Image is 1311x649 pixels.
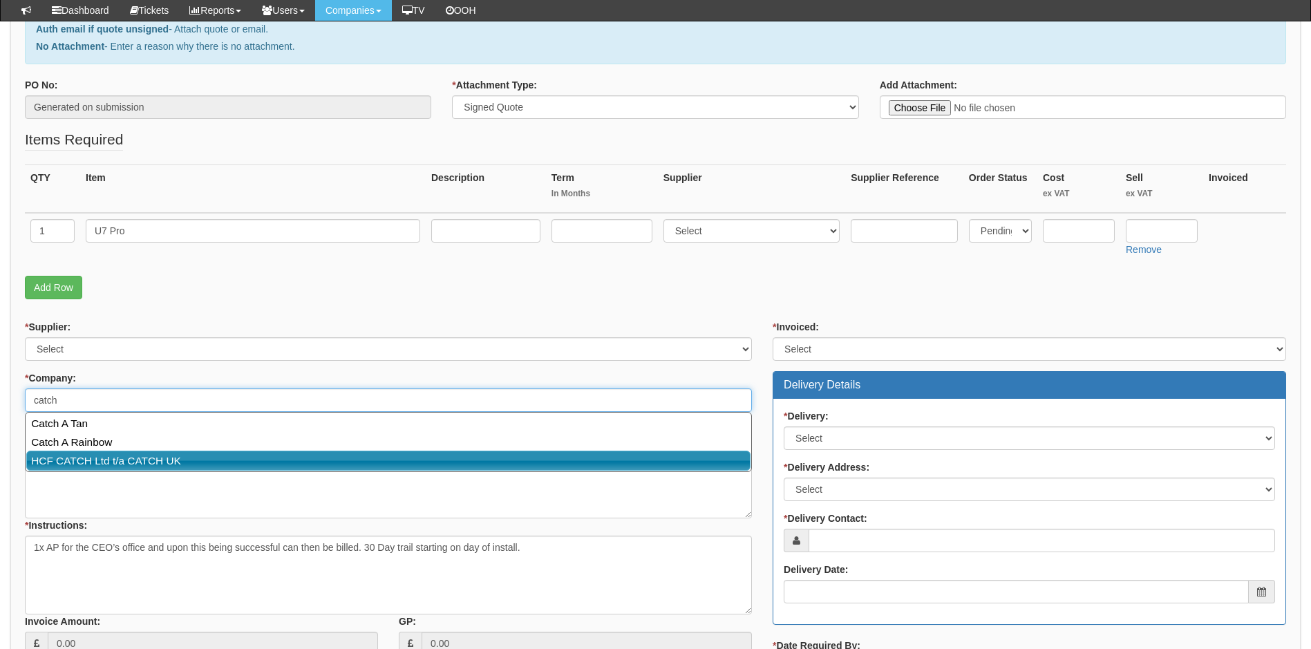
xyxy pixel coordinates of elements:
[551,188,652,200] small: In Months
[25,518,87,532] label: Instructions:
[25,371,76,385] label: Company:
[963,165,1037,214] th: Order Status
[26,451,751,471] a: HCF CATCH Ltd t/a CATCH UK
[36,22,1275,36] p: - Attach quote or email.
[880,78,957,92] label: Add Attachment:
[1043,188,1115,200] small: ex VAT
[546,165,658,214] th: Term
[1203,165,1286,214] th: Invoiced
[399,614,416,628] label: GP:
[773,320,819,334] label: Invoiced:
[36,23,169,35] b: Auth email if quote unsigned
[784,379,1275,391] h3: Delivery Details
[1120,165,1203,214] th: Sell
[36,41,104,52] b: No Attachment
[80,165,426,214] th: Item
[784,563,848,576] label: Delivery Date:
[784,511,867,525] label: Delivery Contact:
[25,320,70,334] label: Supplier:
[25,78,57,92] label: PO No:
[25,276,82,299] a: Add Row
[25,165,80,214] th: QTY
[25,614,100,628] label: Invoice Amount:
[1126,244,1162,255] a: Remove
[25,129,123,151] legend: Items Required
[426,165,546,214] th: Description
[845,165,963,214] th: Supplier Reference
[1126,188,1198,200] small: ex VAT
[36,39,1275,53] p: - Enter a reason why there is no attachment.
[784,409,829,423] label: Delivery:
[27,433,750,451] a: Catch A Rainbow
[658,165,846,214] th: Supplier
[784,460,869,474] label: Delivery Address:
[452,78,537,92] label: Attachment Type:
[1037,165,1120,214] th: Cost
[27,414,750,433] a: Catch A Tan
